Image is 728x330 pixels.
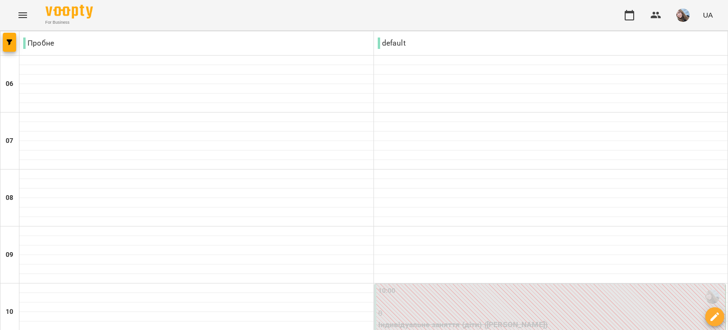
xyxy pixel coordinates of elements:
label: 10:00 [378,286,396,296]
h6: 09 [6,250,13,260]
img: Voopty Logo [45,5,93,19]
span: UA [703,10,713,20]
h6: 06 [6,79,13,89]
p: default [378,38,406,49]
img: bf9a92cc88290a008437499403f6dd0a.jpg [676,9,690,22]
span: For Business [45,19,93,26]
p: Пробне [23,38,54,49]
button: Menu [11,4,34,27]
h6: 10 [6,307,13,317]
img: Крівенчук Анастасія Ігорівна [705,290,719,304]
button: UA [699,6,717,24]
p: 0 [378,308,724,319]
h6: 07 [6,136,13,146]
h6: 08 [6,193,13,203]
